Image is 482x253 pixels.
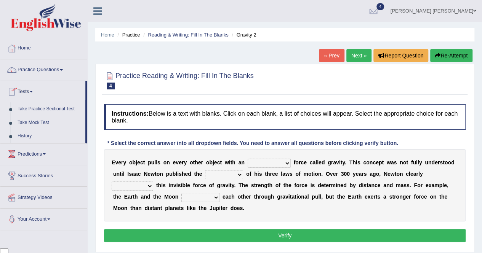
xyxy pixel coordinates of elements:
b: e [275,171,278,177]
a: Tests [0,81,85,100]
b: e [137,159,140,165]
b: o [315,171,318,177]
b: n [170,182,173,188]
b: l [416,159,418,165]
b: h [232,159,235,165]
b: n [371,182,375,188]
b: s [364,171,367,177]
b: h [267,171,270,177]
b: N [144,171,147,177]
b: r [182,159,184,165]
b: e [319,159,322,165]
b: a [333,159,336,165]
b: m [331,182,335,188]
a: Home [101,32,114,38]
b: s [404,182,407,188]
b: n [144,194,147,200]
b: N [384,171,388,177]
a: Home [0,38,87,57]
b: f [293,159,295,165]
b: p [148,159,151,165]
b: o [296,182,299,188]
b: h [242,182,245,188]
b: o [396,171,400,177]
b: t [113,194,115,200]
b: t [254,182,256,188]
button: Re-Attempt [430,49,472,62]
b: e [245,182,248,188]
b: 0 [347,171,350,177]
b: r [336,171,338,177]
b: y [232,182,234,188]
b: y [420,171,423,177]
b: h [195,159,198,165]
b: m [303,171,308,177]
b: a [359,171,362,177]
b: t [265,171,267,177]
b: n [116,171,120,177]
b: y [353,171,356,177]
b: m [434,182,439,188]
b: w [151,171,155,177]
b: t [283,182,285,188]
b: f [193,182,195,188]
b: a [391,159,394,165]
b: y [353,182,356,188]
b: i [362,182,364,188]
b: n [167,159,170,165]
h4: Below is a text with blanks. Click on each blank, a list of choices will appear. Select the appro... [104,104,466,130]
b: f [250,171,251,177]
b: n [370,159,373,165]
b: e [376,159,379,165]
b: s [163,182,166,188]
b: e [179,159,182,165]
b: w [225,159,229,165]
b: . [345,159,346,165]
b: h [135,194,138,200]
b: l [156,159,157,165]
b: t [133,194,135,200]
div: * Select the correct answer into all dropdown fields. You need to answer all questions before cli... [104,139,401,147]
b: y [342,159,345,165]
b: 3 [341,171,344,177]
b: a [400,182,404,188]
b: v [330,171,333,177]
b: n [337,182,341,188]
b: c [373,159,376,165]
a: Next » [346,49,372,62]
b: v [173,182,176,188]
b: r [299,182,301,188]
b: o [417,182,421,188]
b: t [194,171,196,177]
b: t [231,159,232,165]
b: m [396,182,400,188]
b: r [131,194,133,200]
b: f [212,182,214,188]
b: o [209,182,212,188]
b: o [195,182,198,188]
b: . [234,182,235,188]
b: o [275,182,279,188]
b: c [310,159,313,165]
b: , [447,182,448,188]
b: l [176,171,177,177]
b: y [419,159,422,165]
b: r [420,182,422,188]
b: o [163,159,167,165]
b: , [379,171,381,177]
b: r [270,171,272,177]
b: i [339,159,341,165]
b: e [198,159,201,165]
b: i [356,159,357,165]
b: e [158,194,161,200]
b: v [176,159,179,165]
b: b [133,159,136,165]
b: d [389,182,393,188]
b: o [376,171,379,177]
b: d [147,194,151,200]
b: o [157,171,160,177]
b: l [186,182,187,188]
b: r [201,159,203,165]
b: u [413,159,416,165]
b: l [281,171,282,177]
